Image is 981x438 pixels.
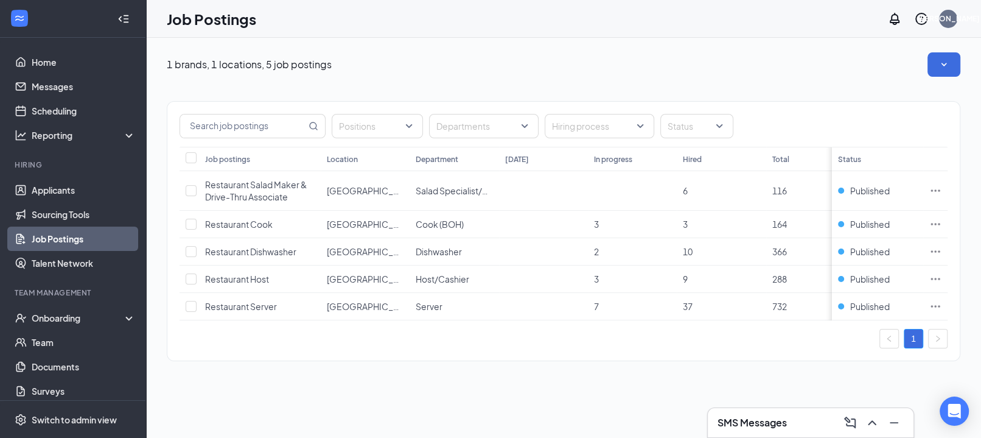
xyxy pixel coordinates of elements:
[416,219,464,230] span: Cook (BOH)
[309,121,318,131] svg: MagnifyingGlass
[416,154,458,164] div: Department
[683,219,688,230] span: 3
[840,413,860,433] button: ComposeMessage
[934,335,941,342] span: right
[850,245,890,258] span: Published
[929,245,941,258] svg: Ellipses
[32,227,136,251] a: Job Postings
[321,171,410,211] td: Grand Haven
[205,154,250,164] div: Job postings
[772,219,787,230] span: 164
[167,9,256,29] h1: Job Postings
[410,293,498,320] td: Server
[588,147,677,171] th: In progress
[683,246,693,257] span: 10
[850,300,890,313] span: Published
[13,12,26,24] svg: WorkstreamLogo
[410,238,498,266] td: Dishwasher
[594,274,599,284] span: 3
[32,99,136,123] a: Scheduling
[885,335,893,342] span: left
[205,274,269,284] span: Restaurant Host
[884,413,904,433] button: Minimize
[938,58,950,71] svg: SmallChevronDown
[205,301,277,312] span: Restaurant Server
[928,329,948,348] button: right
[416,185,501,196] span: Salad Specialist/Prep
[15,288,133,298] div: Team Management
[904,329,923,348] li: 1
[499,147,588,171] th: [DATE]
[904,330,923,348] a: 1
[879,329,899,348] button: left
[15,129,27,141] svg: Analysis
[321,238,410,266] td: Grand Haven
[32,202,136,227] a: Sourcing Tools
[117,13,130,25] svg: Collapse
[887,12,902,26] svg: Notifications
[15,160,133,170] div: Hiring
[32,251,136,275] a: Talent Network
[917,13,980,24] div: [PERSON_NAME]
[940,397,969,426] div: Open Intercom Messenger
[205,179,307,202] span: Restaurant Salad Maker & Drive-Thru Associate
[772,185,787,196] span: 116
[410,211,498,238] td: Cook (BOH)
[594,219,599,230] span: 3
[717,416,787,429] h3: SMS Messages
[929,218,941,230] svg: Ellipses
[32,178,136,202] a: Applicants
[32,355,136,379] a: Documents
[683,274,688,284] span: 9
[32,312,125,324] div: Onboarding
[928,329,948,348] li: Next Page
[32,330,136,355] a: Team
[927,52,960,77] button: SmallChevronDown
[15,414,27,426] svg: Settings
[772,246,787,257] span: 366
[410,171,498,211] td: Salad Specialist/Prep
[327,274,416,284] span: [GEOGRAPHIC_DATA]
[32,74,136,99] a: Messages
[205,246,296,257] span: Restaurant Dishwasher
[327,301,416,312] span: [GEOGRAPHIC_DATA]
[32,50,136,74] a: Home
[683,185,688,196] span: 6
[167,58,332,71] p: 1 brands, 1 locations, 5 job postings
[327,246,416,257] span: [GEOGRAPHIC_DATA]
[887,415,901,430] svg: Minimize
[766,147,855,171] th: Total
[321,293,410,320] td: Grand Haven
[321,266,410,293] td: Grand Haven
[862,413,882,433] button: ChevronUp
[843,415,857,430] svg: ComposeMessage
[327,154,358,164] div: Location
[865,415,879,430] svg: ChevronUp
[416,301,442,312] span: Server
[850,273,890,285] span: Published
[205,219,273,230] span: Restaurant Cook
[32,379,136,403] a: Surveys
[327,185,416,196] span: [GEOGRAPHIC_DATA]
[180,115,306,138] input: Search job postings
[914,12,929,26] svg: QuestionInfo
[416,274,469,284] span: Host/Cashier
[15,312,27,324] svg: UserCheck
[929,185,941,197] svg: Ellipses
[850,185,890,197] span: Published
[677,147,766,171] th: Hired
[879,329,899,348] li: Previous Page
[32,129,136,141] div: Reporting
[929,273,941,285] svg: Ellipses
[410,266,498,293] td: Host/Cashier
[772,274,787,284] span: 288
[929,300,941,313] svg: Ellipses
[416,246,462,257] span: Dishwasher
[772,301,787,312] span: 732
[32,414,117,426] div: Switch to admin view
[594,301,599,312] span: 7
[683,301,693,312] span: 37
[321,211,410,238] td: Grand Haven
[327,219,416,230] span: [GEOGRAPHIC_DATA]
[850,218,890,230] span: Published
